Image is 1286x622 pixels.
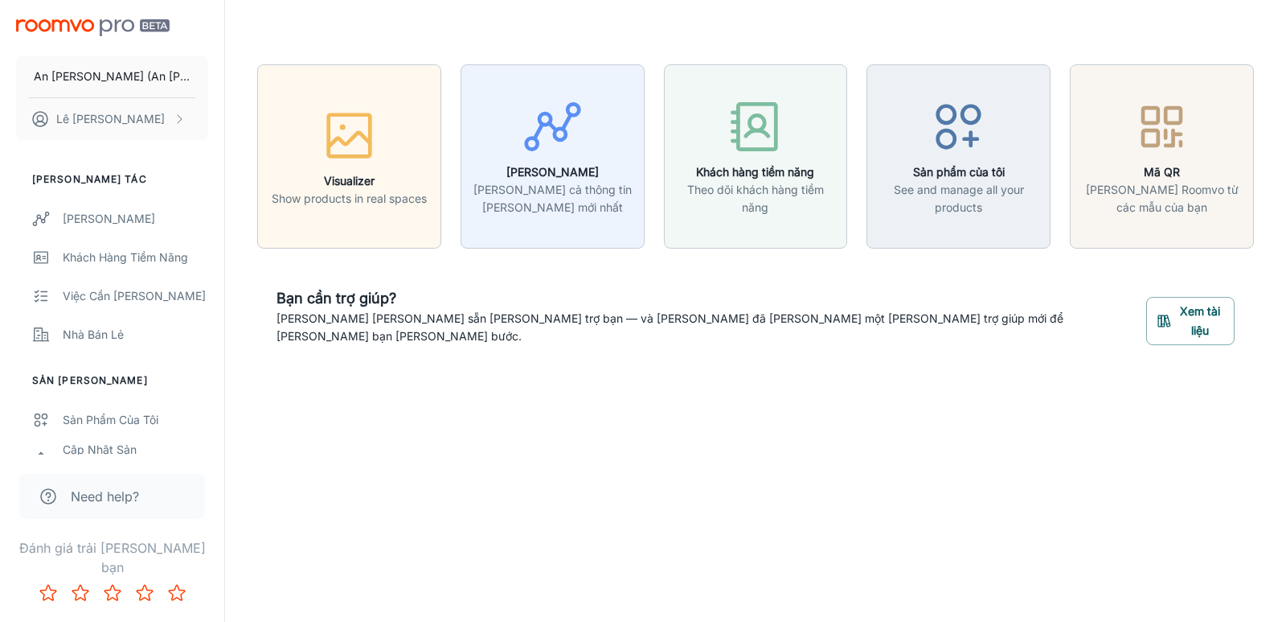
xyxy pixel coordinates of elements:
div: Sản phẩm của tôi [63,411,208,429]
div: Việc cần [PERSON_NAME] [63,287,208,305]
button: VisualizerShow products in real spaces [257,64,441,249]
button: Lê [PERSON_NAME] [16,98,208,140]
a: Xem tài liệu [1146,311,1235,327]
a: Sản phẩm của tôiSee and manage all your products [866,147,1051,163]
a: Mã QR[PERSON_NAME] Roomvo từ các mẫu của bạn [1070,147,1254,163]
h6: Sản phẩm của tôi [877,163,1040,181]
button: [PERSON_NAME][PERSON_NAME] cả thông tin [PERSON_NAME] mới nhất [461,64,645,249]
p: See and manage all your products [877,181,1040,216]
h6: Bạn cần trợ giúp? [276,287,1140,310]
p: [PERSON_NAME] [PERSON_NAME] sẵn [PERSON_NAME] trợ bạn — và [PERSON_NAME] đã [PERSON_NAME] một [PE... [276,310,1140,345]
button: An [PERSON_NAME] (An [PERSON_NAME] - Working Materials) [16,56,208,97]
h6: Mã QR [1080,163,1243,181]
h6: Visualizer [272,172,427,190]
button: Sản phẩm của tôiSee and manage all your products [866,64,1051,249]
p: [PERSON_NAME] Roomvo từ các mẫu của bạn [1080,181,1243,216]
a: [PERSON_NAME][PERSON_NAME] cả thông tin [PERSON_NAME] mới nhất [461,147,645,163]
button: Khách hàng tiềm năngTheo dõi khách hàng tiềm năng [664,64,848,249]
a: Khách hàng tiềm năngTheo dõi khách hàng tiềm năng [664,147,848,163]
h6: Khách hàng tiềm năng [674,163,838,181]
p: [PERSON_NAME] cả thông tin [PERSON_NAME] mới nhất [471,181,634,216]
div: [PERSON_NAME] [63,210,208,228]
p: An [PERSON_NAME] (An [PERSON_NAME] - Working Materials) [34,68,190,85]
p: Lê [PERSON_NAME] [56,110,165,128]
p: Show products in real spaces [272,190,427,208]
h6: [PERSON_NAME] [471,163,634,181]
img: Roomvo PRO Beta [16,19,170,36]
button: Mã QR[PERSON_NAME] Roomvo từ các mẫu của bạn [1070,64,1254,249]
button: Xem tài liệu [1146,297,1235,345]
p: Theo dõi khách hàng tiềm năng [674,181,838,216]
div: Nhà bán lẻ [63,326,208,344]
div: Khách hàng tiềm năng [63,249,208,266]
